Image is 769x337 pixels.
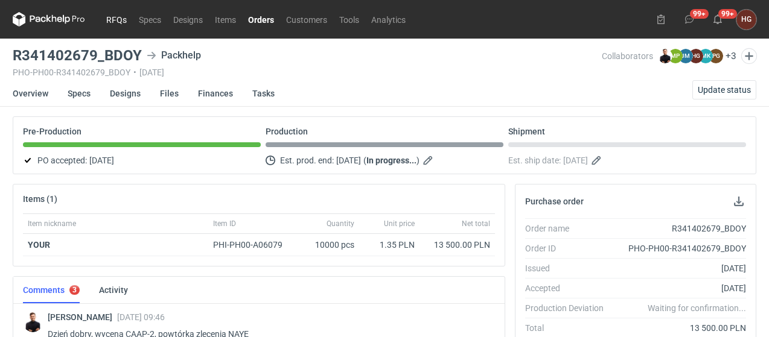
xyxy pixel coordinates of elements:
[648,302,746,314] em: Waiting for confirmation...
[736,10,756,30] button: HG
[336,153,361,168] span: [DATE]
[266,153,503,168] div: Est. prod. end:
[525,197,584,206] h2: Purchase order
[525,222,613,235] div: Order name
[99,277,128,303] a: Activity
[365,12,412,27] a: Analytics
[364,239,415,251] div: 1.35 PLN
[280,12,333,27] a: Customers
[698,49,713,63] figcaption: MK
[668,49,683,63] figcaption: MP
[613,262,746,274] div: [DATE]
[508,127,545,136] p: Shipment
[167,12,209,27] a: Designs
[213,239,294,251] div: PHI-PH00-A06079
[23,153,261,168] div: PO accepted:
[13,48,142,63] h3: R341402679_BDOY
[709,49,723,63] figcaption: PG
[658,49,672,63] img: Tomasz Kubiak
[525,242,613,254] div: Order ID
[678,49,693,63] figcaption: JM
[23,312,43,332] img: Tomasz Kubiak
[72,286,77,294] div: 3
[736,10,756,30] div: Hubert Gołębiewski
[68,80,91,107] a: Specs
[602,51,653,61] span: Collaborators
[160,80,179,107] a: Files
[525,322,613,334] div: Total
[28,240,50,250] strong: YOUR
[698,86,751,94] span: Update status
[708,10,727,29] button: 99+
[525,282,613,294] div: Accepted
[327,219,354,228] span: Quantity
[13,80,48,107] a: Overview
[590,153,605,168] button: Edit estimated shipping date
[110,80,141,107] a: Designs
[508,153,746,168] div: Est. ship date:
[13,68,602,77] div: PHO-PH00-R341402679_BDOY [DATE]
[23,194,57,204] h2: Items (1)
[384,219,415,228] span: Unit price
[726,51,736,61] button: +3
[23,127,81,136] p: Pre-Production
[692,80,756,99] button: Update status
[89,153,114,168] span: [DATE]
[563,153,588,168] span: [DATE]
[13,12,85,27] svg: Packhelp Pro
[133,12,167,27] a: Specs
[525,262,613,274] div: Issued
[422,153,436,168] button: Edit estimated production end date
[741,48,757,64] button: Edit collaborators
[299,234,359,256] div: 10000 pcs
[613,222,746,235] div: R341402679_BDOY
[462,219,490,228] span: Net total
[28,219,76,228] span: Item nickname
[198,80,233,107] a: Finances
[363,156,366,165] em: (
[209,12,242,27] a: Items
[242,12,280,27] a: Orders
[613,322,746,334] div: 13 500.00 PLN
[613,282,746,294] div: [DATE]
[424,239,490,251] div: 13 500.00 PLN
[252,80,275,107] a: Tasks
[689,49,703,63] figcaption: HG
[117,312,165,322] span: [DATE] 09:46
[213,219,236,228] span: Item ID
[732,194,746,209] button: Download PO
[366,156,416,165] strong: In progress...
[266,127,308,136] p: Production
[525,302,613,314] div: Production Deviation
[147,48,201,63] div: Packhelp
[48,312,117,322] span: [PERSON_NAME]
[333,12,365,27] a: Tools
[100,12,133,27] a: RFQs
[23,277,80,303] a: Comments3
[133,68,136,77] span: •
[613,242,746,254] div: PHO-PH00-R341402679_BDOY
[416,156,420,165] em: )
[680,10,699,29] button: 99+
